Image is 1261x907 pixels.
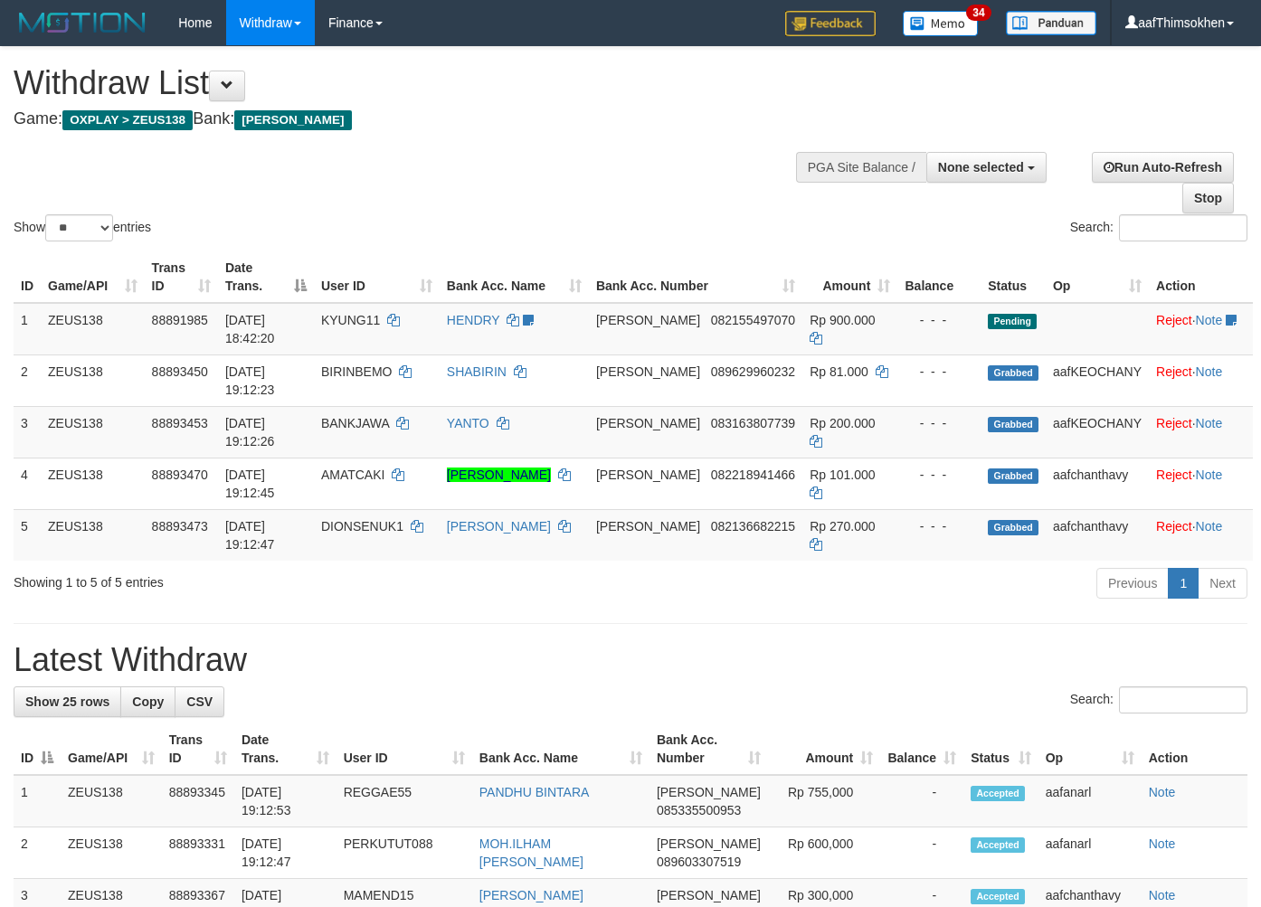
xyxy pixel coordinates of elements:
span: [DATE] 19:12:45 [225,468,275,500]
span: BIRINBEMO [321,364,393,379]
th: Game/API: activate to sort column ascending [61,723,162,775]
td: - [880,827,963,879]
a: Reject [1156,468,1192,482]
span: Copy [132,694,164,709]
a: [PERSON_NAME] [447,519,551,534]
label: Search: [1070,214,1247,241]
a: Note [1196,468,1223,482]
td: aafanarl [1038,827,1142,879]
td: ZEUS138 [61,775,162,827]
span: DIONSENUK1 [321,519,403,534]
span: CSV [186,694,213,709]
span: Accepted [971,889,1025,904]
a: Show 25 rows [14,686,121,717]
span: [PERSON_NAME] [596,468,700,482]
th: ID [14,251,41,303]
img: MOTION_logo.png [14,9,151,36]
span: [PERSON_NAME] [596,416,700,430]
td: aafKEOCHANY [1046,406,1149,458]
a: Stop [1182,183,1234,213]
span: Copy 085335500953 to clipboard [657,803,741,817]
a: Note [1149,785,1176,799]
td: aafchanthavy [1046,509,1149,561]
span: Copy 089629960232 to clipboard [711,364,795,379]
span: Copy 083163807739 to clipboard [711,416,795,430]
span: [DATE] 18:42:20 [225,313,275,345]
span: Pending [988,314,1037,329]
span: [PERSON_NAME] [596,364,700,379]
span: 88893453 [152,416,208,430]
th: Bank Acc. Number: activate to sort column ascending [649,723,768,775]
label: Show entries [14,214,151,241]
td: ZEUS138 [41,406,145,458]
td: Rp 755,000 [768,775,880,827]
div: - - - [905,363,973,381]
a: [PERSON_NAME] [447,468,551,482]
a: YANTO [447,416,489,430]
span: Rp 101.000 [810,468,875,482]
span: Grabbed [988,417,1038,432]
a: Note [1149,836,1176,851]
td: aafKEOCHANY [1046,354,1149,406]
td: · [1149,509,1253,561]
th: Bank Acc. Name: activate to sort column ascending [472,723,649,775]
th: User ID: activate to sort column ascending [337,723,472,775]
th: Date Trans.: activate to sort column descending [218,251,314,303]
td: ZEUS138 [41,354,145,406]
span: Grabbed [988,468,1038,484]
span: Rp 900.000 [810,313,875,327]
a: Previous [1096,568,1169,599]
span: [PERSON_NAME] [234,110,351,130]
span: Show 25 rows [25,694,109,709]
td: · [1149,354,1253,406]
th: Action [1142,723,1247,775]
img: panduan.png [1006,11,1096,35]
th: ID: activate to sort column descending [14,723,61,775]
span: 34 [966,5,991,21]
td: [DATE] 19:12:53 [234,775,337,827]
td: 5 [14,509,41,561]
td: 3 [14,406,41,458]
span: OXPLAY > ZEUS138 [62,110,193,130]
div: PGA Site Balance / [796,152,926,183]
th: User ID: activate to sort column ascending [314,251,440,303]
th: Game/API: activate to sort column ascending [41,251,145,303]
th: Bank Acc. Number: activate to sort column ascending [589,251,802,303]
td: 2 [14,827,61,879]
button: None selected [926,152,1047,183]
div: - - - [905,466,973,484]
span: Copy 082155497070 to clipboard [711,313,795,327]
span: [PERSON_NAME] [657,888,761,902]
a: PANDHU BINTARA [479,785,590,799]
span: Rp 200.000 [810,416,875,430]
a: SHABIRIN [447,364,507,379]
span: 88891985 [152,313,208,327]
select: Showentries [45,214,113,241]
span: [PERSON_NAME] [657,836,761,851]
span: [PERSON_NAME] [596,313,700,327]
td: - [880,775,963,827]
td: aafchanthavy [1046,458,1149,509]
div: - - - [905,517,973,535]
span: [PERSON_NAME] [657,785,761,799]
input: Search: [1119,686,1247,713]
span: Copy 082136682215 to clipboard [711,519,795,534]
a: MOH.ILHAM [PERSON_NAME] [479,836,583,869]
a: HENDRY [447,313,500,327]
a: Run Auto-Refresh [1092,152,1234,183]
span: Copy 082218941466 to clipboard [711,468,795,482]
span: Rp 270.000 [810,519,875,534]
th: Trans ID: activate to sort column ascending [145,251,218,303]
span: [PERSON_NAME] [596,519,700,534]
a: [PERSON_NAME] [479,888,583,902]
span: [DATE] 19:12:26 [225,416,275,449]
h1: Latest Withdraw [14,642,1247,678]
th: Trans ID: activate to sort column ascending [162,723,234,775]
td: · [1149,458,1253,509]
span: Grabbed [988,365,1038,381]
div: - - - [905,311,973,329]
label: Search: [1070,686,1247,713]
td: 88893331 [162,827,234,879]
th: Op: activate to sort column ascending [1046,251,1149,303]
td: 4 [14,458,41,509]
